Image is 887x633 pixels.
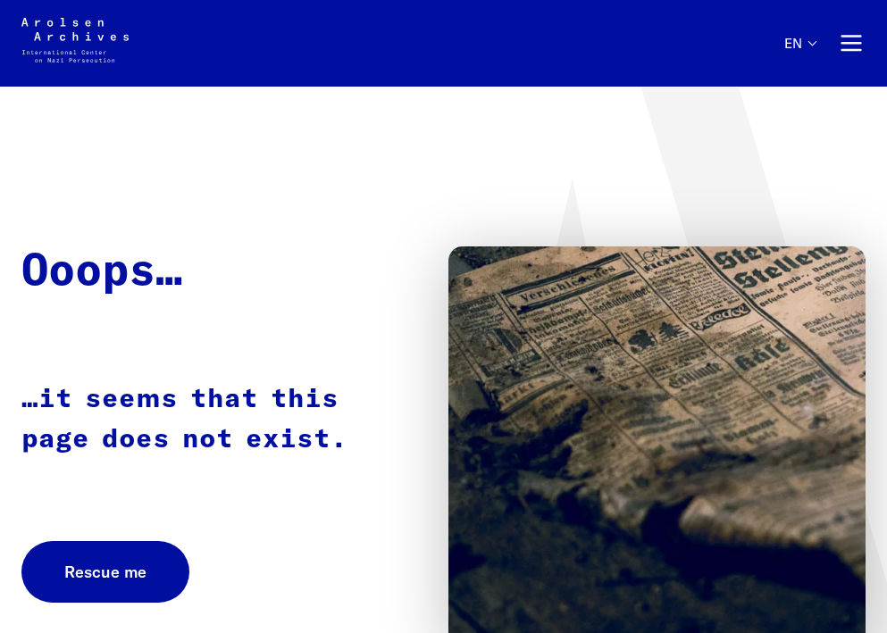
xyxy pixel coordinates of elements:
[21,541,189,603] a: Rescue me
[21,379,413,460] p: …it seems that this page does not exist.
[784,18,866,69] nav: Primary
[784,36,816,87] button: English, language selection
[64,560,146,584] span: Rescue me
[21,246,182,299] h1: Ooops…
